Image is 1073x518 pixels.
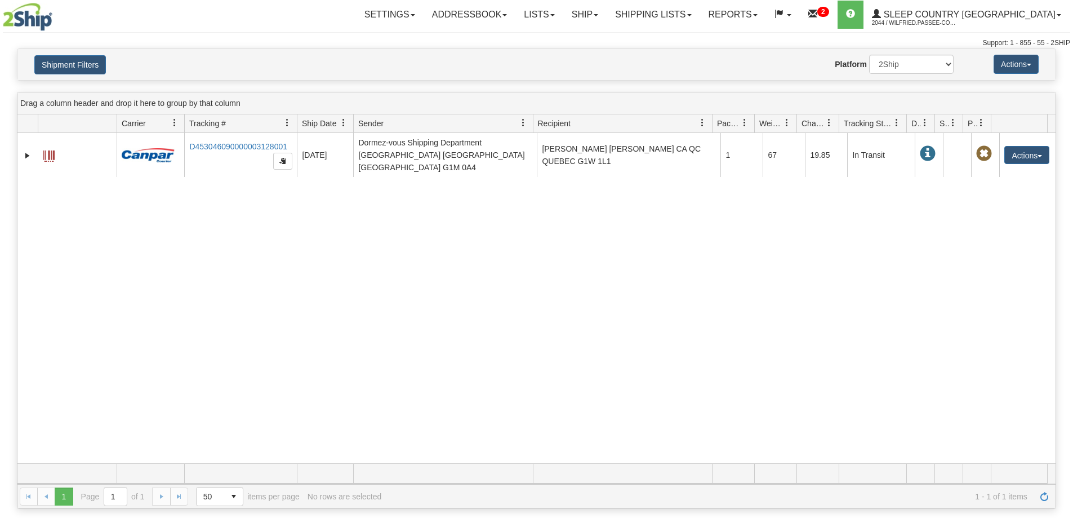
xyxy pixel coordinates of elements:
img: 14 - Canpar [122,148,175,162]
img: logo2044.jpg [3,3,52,31]
a: Tracking # filter column settings [278,113,297,132]
span: Page sizes drop down [196,487,243,506]
a: Shipment Issues filter column settings [943,113,963,132]
td: In Transit [847,133,915,177]
td: 19.85 [805,133,847,177]
a: Pickup Status filter column settings [972,113,991,132]
a: Label [43,145,55,163]
span: Charge [802,118,825,129]
span: Page of 1 [81,487,145,506]
iframe: chat widget [1047,201,1072,316]
button: Actions [1004,146,1049,164]
a: D453046090000003128001 [189,142,287,151]
span: Carrier [122,118,146,129]
a: Addressbook [424,1,516,29]
span: Shipment Issues [940,118,949,129]
a: Tracking Status filter column settings [887,113,906,132]
span: Page 1 [55,488,73,506]
span: In Transit [920,146,936,162]
label: Platform [835,59,867,70]
span: Sender [358,118,384,129]
a: Sender filter column settings [514,113,533,132]
a: Expand [22,150,33,161]
a: Settings [356,1,424,29]
span: Delivery Status [911,118,921,129]
span: 2044 / Wilfried.Passee-Coutrin [872,17,956,29]
td: [PERSON_NAME] [PERSON_NAME] CA QC QUEBEC G1W 1L1 [537,133,720,177]
span: Pickup Status [968,118,977,129]
a: Lists [515,1,563,29]
input: Page 1 [104,488,127,506]
a: Packages filter column settings [735,113,754,132]
a: Ship Date filter column settings [334,113,353,132]
span: select [225,488,243,506]
a: Recipient filter column settings [693,113,712,132]
td: Dormez-vous Shipping Department [GEOGRAPHIC_DATA] [GEOGRAPHIC_DATA] [GEOGRAPHIC_DATA] G1M 0A4 [353,133,537,177]
span: Tracking Status [844,118,893,129]
a: Carrier filter column settings [165,113,184,132]
a: Weight filter column settings [777,113,796,132]
span: Pickup Not Assigned [976,146,992,162]
a: Shipping lists [607,1,700,29]
a: Delivery Status filter column settings [915,113,934,132]
div: No rows are selected [308,492,382,501]
a: Refresh [1035,488,1053,506]
div: grid grouping header [17,92,1056,114]
button: Actions [994,55,1039,74]
span: Sleep Country [GEOGRAPHIC_DATA] [881,10,1056,19]
span: Packages [717,118,741,129]
td: 67 [763,133,805,177]
a: Sleep Country [GEOGRAPHIC_DATA] 2044 / Wilfried.Passee-Coutrin [863,1,1070,29]
td: [DATE] [297,133,353,177]
div: Support: 1 - 855 - 55 - 2SHIP [3,38,1070,48]
sup: 2 [817,7,829,17]
td: 1 [720,133,763,177]
span: 50 [203,491,218,502]
a: Ship [563,1,607,29]
span: Weight [759,118,783,129]
a: 2 [800,1,838,29]
span: Ship Date [302,118,336,129]
span: items per page [196,487,300,506]
button: Copy to clipboard [273,153,292,170]
button: Shipment Filters [34,55,106,74]
a: Reports [700,1,766,29]
span: Recipient [538,118,571,129]
span: Tracking # [189,118,226,129]
span: 1 - 1 of 1 items [389,492,1027,501]
a: Charge filter column settings [820,113,839,132]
